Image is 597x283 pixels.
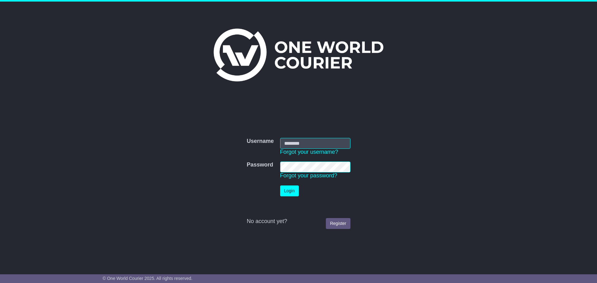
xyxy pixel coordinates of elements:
label: Password [247,162,273,168]
div: No account yet? [247,218,350,225]
a: Forgot your username? [280,149,338,155]
label: Username [247,138,274,145]
a: Forgot your password? [280,172,337,179]
button: Login [280,185,299,196]
span: © One World Courier 2025. All rights reserved. [103,276,192,281]
a: Register [326,218,350,229]
img: One World [214,29,383,81]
